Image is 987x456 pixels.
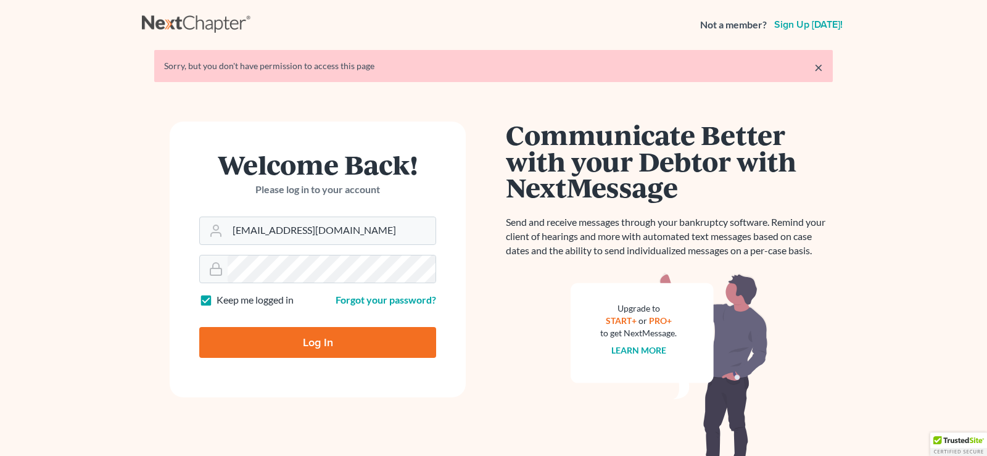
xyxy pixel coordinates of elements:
a: PRO+ [649,315,672,326]
a: START+ [606,315,637,326]
a: Learn more [611,345,666,355]
p: Send and receive messages through your bankruptcy software. Remind your client of hearings and mo... [506,215,833,258]
div: Sorry, but you don't have permission to access this page [164,60,823,72]
a: Forgot your password? [336,294,436,305]
h1: Welcome Back! [199,151,436,178]
div: to get NextMessage. [600,327,677,339]
a: × [814,60,823,75]
p: Please log in to your account [199,183,436,197]
label: Keep me logged in [217,293,294,307]
a: Sign up [DATE]! [772,20,845,30]
h1: Communicate Better with your Debtor with NextMessage [506,122,833,201]
span: or [638,315,647,326]
input: Log In [199,327,436,358]
input: Email Address [228,217,436,244]
div: Upgrade to [600,302,677,315]
strong: Not a member? [700,18,767,32]
div: TrustedSite Certified [930,433,987,456]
